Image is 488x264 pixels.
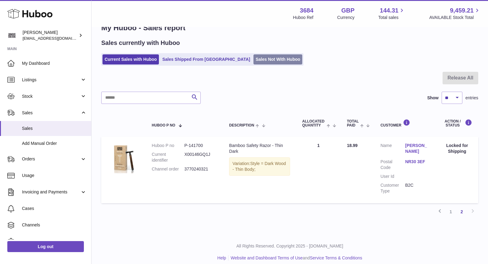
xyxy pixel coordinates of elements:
[310,255,362,260] a: Service Terms & Conditions
[253,54,302,64] a: Sales Not With Huboo
[380,174,405,179] dt: User Id
[152,123,175,127] span: Huboo P no
[378,15,405,20] span: Total sales
[232,161,286,172] span: Style = Dark Wood - Thin Body;
[152,143,185,148] dt: Huboo P no
[337,15,355,20] div: Currency
[229,157,290,176] div: Variation:
[229,123,254,127] span: Description
[378,6,405,20] a: 144.31 Total sales
[101,39,180,47] h2: Sales currently with Huboo
[22,206,87,211] span: Cases
[160,54,252,64] a: Sales Shipped From [GEOGRAPHIC_DATA]
[380,119,430,127] div: Customer
[22,77,80,83] span: Listings
[23,30,77,41] div: [PERSON_NAME]
[101,23,478,33] h1: My Huboo - Sales report
[427,95,439,101] label: Show
[442,119,472,127] div: Action / Status
[102,54,159,64] a: Current Sales with Huboo
[380,143,405,156] dt: Name
[296,137,341,203] td: 1
[445,206,456,217] a: 1
[380,6,398,15] span: 144.31
[229,143,290,154] div: Bamboo Safety Razor - Thin Dark
[405,159,430,165] a: NR30 3EF
[347,143,357,148] span: 18.99
[22,189,80,195] span: Invoicing and Payments
[293,15,314,20] div: Huboo Ref
[22,94,80,99] span: Stock
[217,255,226,260] a: Help
[228,255,362,261] li: and
[442,143,472,154] div: Locked for Shipping
[450,6,474,15] span: 9,459.21
[380,182,405,194] dt: Customer Type
[107,143,138,173] img: 36841753446604.jpg
[341,6,354,15] strong: GBP
[405,182,430,194] dd: B2C
[22,173,87,178] span: Usage
[22,141,87,146] span: Add Manual Order
[22,222,87,228] span: Channels
[231,255,303,260] a: Website and Dashboard Terms of Use
[456,206,467,217] a: 2
[405,143,430,154] a: [PERSON_NAME]
[347,119,359,127] span: Total paid
[184,152,217,163] dd: X00146GQ1J
[22,156,80,162] span: Orders
[23,36,90,41] span: [EMAIL_ADDRESS][DOMAIN_NAME]
[22,239,87,244] span: Settings
[184,143,217,148] dd: P-141700
[429,15,481,20] span: AVAILABLE Stock Total
[465,95,478,101] span: entries
[22,61,87,66] span: My Dashboard
[300,6,314,15] strong: 3684
[184,166,217,172] dd: 3770240321
[22,126,87,131] span: Sales
[429,6,481,20] a: 9,459.21 AVAILABLE Stock Total
[22,110,80,116] span: Sales
[302,119,325,127] span: ALLOCATED Quantity
[7,31,16,40] img: theinternationalventure@gmail.com
[152,152,185,163] dt: Current identifier
[96,243,483,249] p: All Rights Reserved. Copyright 2025 - [DOMAIN_NAME]
[7,241,84,252] a: Log out
[380,159,405,170] dt: Postal Code
[152,166,185,172] dt: Channel order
